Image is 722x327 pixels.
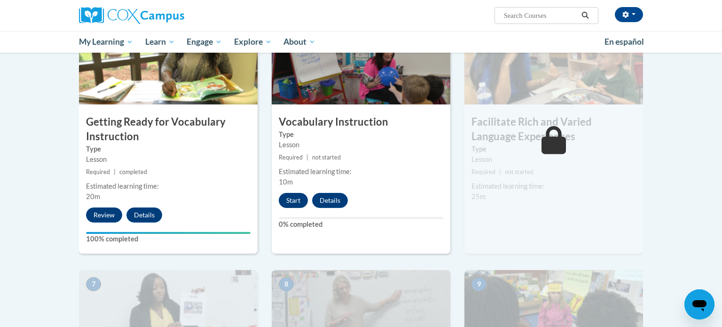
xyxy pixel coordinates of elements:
[464,10,643,104] img: Course Image
[598,32,650,52] a: En español
[73,31,139,53] a: My Learning
[278,31,322,53] a: About
[279,129,443,140] label: Type
[79,115,258,144] h3: Getting Ready for Vocabulary Instruction
[86,192,100,200] span: 20m
[234,36,272,48] span: Explore
[312,154,341,161] span: not started
[505,168,534,175] span: not started
[578,10,592,21] button: Search
[279,154,303,161] span: Required
[684,289,714,319] iframe: Button to launch messaging window
[279,219,443,230] label: 0% completed
[471,181,636,191] div: Estimated learning time:
[228,31,278,53] a: Explore
[283,36,315,48] span: About
[86,232,251,234] div: Your progress
[139,31,181,53] a: Learn
[279,277,294,291] span: 8
[79,10,258,104] img: Course Image
[180,31,228,53] a: Engage
[86,168,110,175] span: Required
[114,168,116,175] span: |
[471,168,495,175] span: Required
[119,168,147,175] span: completed
[126,207,162,223] button: Details
[79,7,258,24] a: Cox Campus
[86,144,251,154] label: Type
[65,31,657,53] div: Main menu
[312,193,348,208] button: Details
[86,154,251,165] div: Lesson
[86,181,251,191] div: Estimated learning time:
[272,115,450,129] h3: Vocabulary Instruction
[79,7,184,24] img: Cox Campus
[306,154,308,161] span: |
[615,7,643,22] button: Account Settings
[604,37,644,47] span: En español
[86,277,101,291] span: 7
[279,178,293,186] span: 10m
[86,234,251,244] label: 100% completed
[279,193,308,208] button: Start
[471,192,486,200] span: 25m
[187,36,222,48] span: Engage
[471,277,487,291] span: 9
[471,144,636,154] label: Type
[503,10,578,21] input: Search Courses
[86,207,122,223] button: Review
[464,115,643,144] h3: Facilitate Rich and Varied Language Experiences
[499,168,501,175] span: |
[79,36,133,48] span: My Learning
[471,154,636,165] div: Lesson
[279,167,443,177] div: Estimated learning time:
[272,10,450,104] img: Course Image
[145,36,175,48] span: Learn
[279,140,443,150] div: Lesson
